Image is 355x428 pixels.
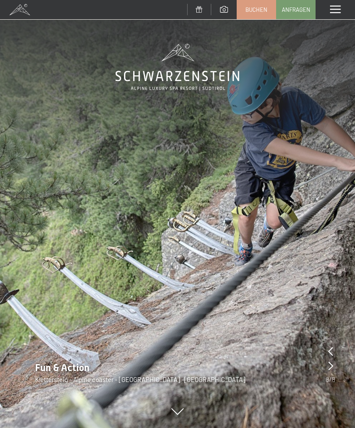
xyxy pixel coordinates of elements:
span: Klettersteig - Alpine coaster - [GEOGRAPHIC_DATA] -[GEOGRAPHIC_DATA] [35,375,245,383]
span: 8 [326,375,329,384]
span: Anfragen [282,6,310,14]
span: Fun & Action [35,362,89,373]
span: 8 [332,375,335,384]
a: Anfragen [277,0,315,19]
span: / [329,375,332,384]
span: Buchen [245,6,267,14]
a: Buchen [237,0,276,19]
